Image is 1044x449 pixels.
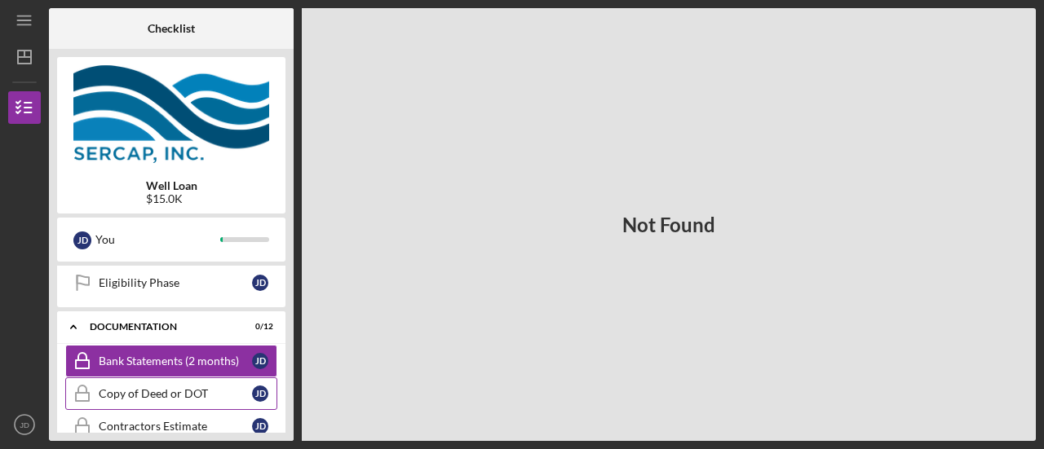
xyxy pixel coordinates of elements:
[65,345,277,377] a: Bank Statements (2 months)JD
[148,22,195,35] b: Checklist
[95,226,220,253] div: You
[252,418,268,434] div: J D
[65,410,277,442] a: Contractors EstimateJD
[90,322,232,332] div: Documentation
[57,65,285,163] img: Product logo
[252,353,268,369] div: J D
[252,275,268,291] div: J D
[622,213,715,236] h3: Not Found
[99,276,252,289] div: Eligibility Phase
[252,385,268,402] div: J D
[8,408,41,441] button: JD
[65,377,277,410] a: Copy of Deed or DOTJD
[99,420,252,433] div: Contractors Estimate
[244,322,273,332] div: 0 / 12
[73,231,91,249] div: J D
[146,179,197,192] b: Well Loan
[146,192,197,205] div: $15.0K
[65,266,277,299] a: Eligibility PhaseJD
[20,420,29,429] text: JD
[99,387,252,400] div: Copy of Deed or DOT
[99,354,252,368] div: Bank Statements (2 months)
